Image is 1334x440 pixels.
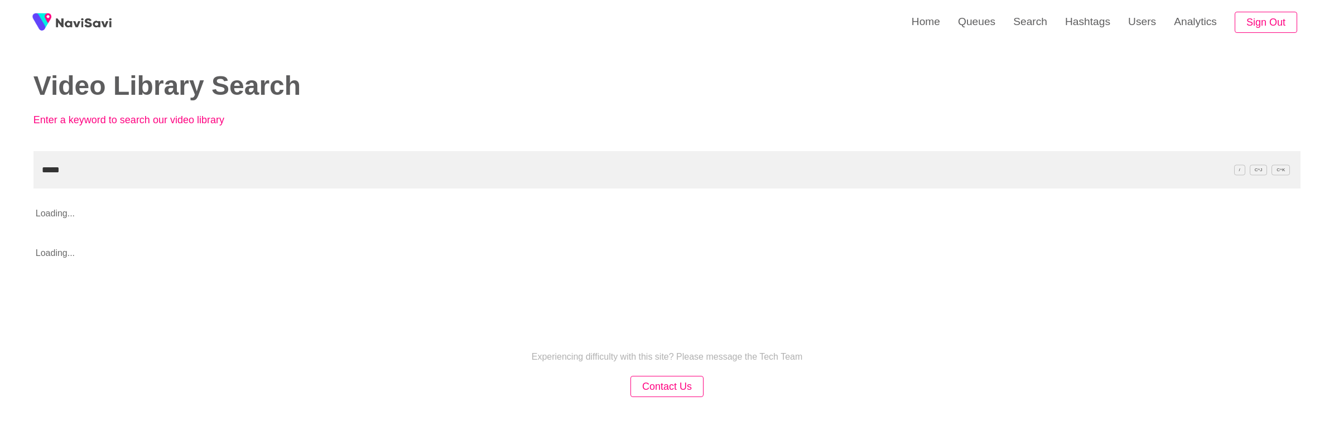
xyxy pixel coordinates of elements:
[532,352,803,362] p: Experiencing difficulty with this site? Please message the Tech Team
[1250,165,1268,175] span: C^J
[33,114,279,126] p: Enter a keyword to search our video library
[630,376,704,398] button: Contact Us
[1272,165,1290,175] span: C^K
[33,71,651,101] h2: Video Library Search
[1235,12,1297,33] button: Sign Out
[630,382,704,391] a: Contact Us
[56,17,112,28] img: fireSpot
[1234,165,1245,175] span: /
[33,200,1174,228] p: Loading...
[33,239,1174,267] p: Loading...
[28,8,56,36] img: fireSpot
